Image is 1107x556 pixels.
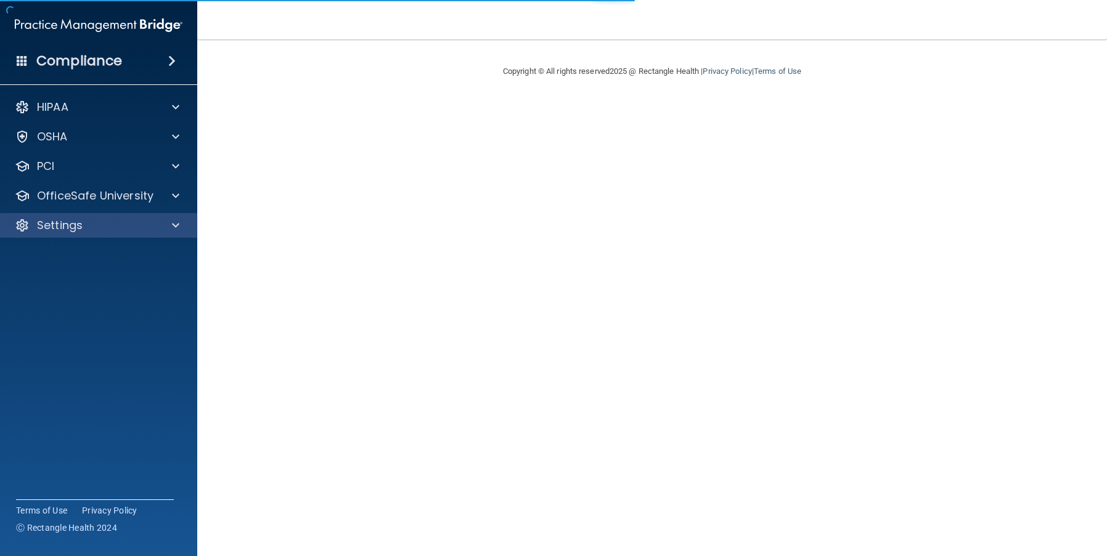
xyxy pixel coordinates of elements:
p: PCI [37,159,54,174]
div: Copyright © All rights reserved 2025 @ Rectangle Health | | [427,52,877,91]
p: HIPAA [37,100,68,115]
h4: Compliance [36,52,122,70]
a: Terms of Use [754,66,801,76]
a: Terms of Use [16,504,67,517]
a: PCI [15,159,179,174]
a: HIPAA [15,100,179,115]
span: Ⓒ Rectangle Health 2024 [16,522,117,534]
a: Settings [15,218,179,233]
a: Privacy Policy [703,66,751,76]
p: OSHA [37,129,68,144]
a: Privacy Policy [82,504,137,517]
a: OSHA [15,129,179,144]
p: Settings [37,218,83,233]
a: OfficeSafe University [15,188,179,203]
img: PMB logo [15,13,182,38]
p: OfficeSafe University [37,188,153,203]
